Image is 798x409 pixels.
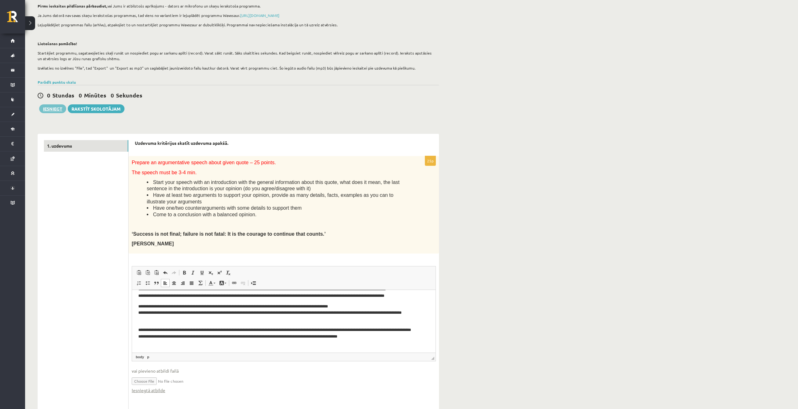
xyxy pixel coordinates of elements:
[217,279,228,287] a: Цвет фона
[215,269,224,277] a: Надстрочный индекс
[153,205,302,211] span: Have one/two counterarguments with some details to support them
[38,22,436,28] p: Lejuplādējiet programmas failu (arhīvu), atpakojiet to un nostartējiet programmu Wavozaur ar dubu...
[38,3,436,9] p: vai Jums ir atbilstošs aprīkojums - dators ar mikrofonu un skaņu ierakstoša programma.
[161,269,170,277] a: Отменить (Ctrl+Z)
[239,279,247,287] a: Убрать ссылку
[38,80,76,85] a: Parādīt punktu skalu
[132,160,276,165] span: Prepare an argumentative speech about given quote – 25 points.
[79,92,82,99] span: 0
[111,92,114,99] span: 0
[132,241,174,246] span: [PERSON_NAME]
[132,170,197,175] span: The speech must be 3-4 min.
[143,279,152,287] a: Вставить / удалить маркированный список
[38,13,436,18] p: Ja Jums datorā nav savas skaņu ierakstošas programmas, tad viens no variantiem ir lejuplādēt prog...
[135,140,228,146] strong: Uzdevuma kritērijus skatīt uzdevuma apakšā.
[116,92,142,99] span: Sekundes
[152,269,161,277] a: Вставить из Word
[206,269,215,277] a: Подстрочный индекс
[38,50,436,61] p: Startējiet programmu, sagatavojieties skaļi runāt un nospiediet pogu ar sarkanu aplīti (record). ...
[431,357,434,360] span: Перетащите для изменения размера
[147,180,399,191] span: Start your speech with an introduction with the general information about this quote, what does i...
[135,269,143,277] a: Вставить (Ctrl+V)
[68,104,124,113] a: Rakstīt skolotājam
[135,279,143,287] a: Вставить / удалить нумерованный список
[44,140,128,152] a: 1. uzdevums
[240,13,279,18] a: [URL][DOMAIN_NAME]
[39,104,66,113] button: Iesniegt
[161,279,170,287] a: По левому краю
[146,354,151,360] a: Элемент p
[249,279,258,287] a: Вставить разрыв страницы для печати
[170,269,178,277] a: Повторить (Ctrl+Y)
[196,279,205,287] a: Математика
[198,269,206,277] a: Подчеркнутый (Ctrl+U)
[180,269,189,277] a: Полужирный (Ctrl+B)
[153,212,256,217] span: Come to a conclusion with a balanced opinion.
[38,41,77,46] strong: Lietošanas pamācība!
[52,92,74,99] span: Stundas
[425,156,436,166] p: 25p
[38,65,436,71] p: Izvēlaties no izvēlnes "File", tad "Export" un "Export as mp3" un saglabājiet jaunizveidoto failu...
[152,279,161,287] a: Цитата
[84,92,106,99] span: Minūtes
[132,368,436,374] span: vai pievieno atbildi failā
[135,354,145,360] a: Элемент body
[170,279,178,287] a: По центру
[132,290,436,353] iframe: Визуальный текстовый редактор, wiswyg-editor-user-answer-47363926184320
[206,279,217,287] a: Цвет текста
[47,92,50,99] span: 0
[230,279,239,287] a: Вставить/Редактировать ссылку (Ctrl+K)
[132,387,165,394] a: Iesniegtā atbilde
[7,11,25,27] a: Rīgas 1. Tālmācības vidusskola
[147,192,394,204] span: Have at least two arguments to support your opinion, provide as many details, facts, examples as ...
[187,279,196,287] a: По ширине
[189,269,198,277] a: Курсив (Ctrl+I)
[38,3,108,8] strong: Pirms ieskaites pildīšanas pārbaudiet,
[132,231,326,237] span: ‘Success is not final; failure is not fatal: It is the courage to continue that counts.’
[143,269,152,277] a: Вставить только текст (Ctrl+Shift+V)
[224,269,233,277] a: Убрать форматирование
[178,279,187,287] a: По правому краю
